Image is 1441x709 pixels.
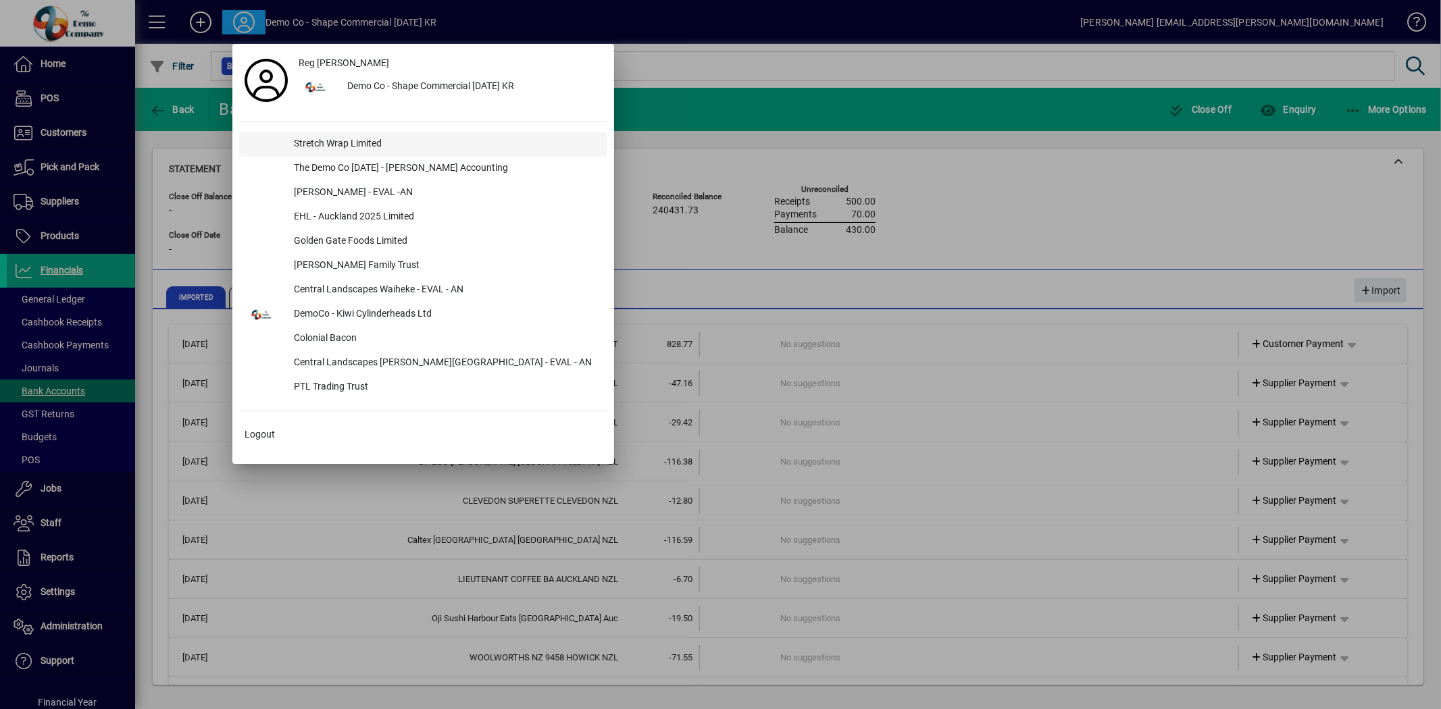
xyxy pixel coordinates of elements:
span: Reg [PERSON_NAME] [299,56,389,70]
button: Demo Co - Shape Commercial [DATE] KR [293,75,607,99]
div: Colonial Bacon [283,327,607,351]
a: Profile [239,68,293,93]
div: Demo Co - Shape Commercial [DATE] KR [336,75,607,99]
button: Colonial Bacon [239,327,607,351]
button: EHL - Auckland 2025 Limited [239,205,607,230]
a: Reg [PERSON_NAME] [293,51,607,75]
div: [PERSON_NAME] - EVAL -AN [283,181,607,205]
button: Logout [239,422,607,446]
button: Central Landscapes [PERSON_NAME][GEOGRAPHIC_DATA] - EVAL - AN [239,351,607,375]
button: The Demo Co [DATE] - [PERSON_NAME] Accounting [239,157,607,181]
div: Central Landscapes Waiheke - EVAL - AN [283,278,607,303]
div: EHL - Auckland 2025 Limited [283,205,607,230]
button: [PERSON_NAME] Family Trust [239,254,607,278]
div: DemoCo - Kiwi Cylinderheads Ltd [283,303,607,327]
div: Golden Gate Foods Limited [283,230,607,254]
button: PTL Trading Trust [239,375,607,400]
div: The Demo Co [DATE] - [PERSON_NAME] Accounting [283,157,607,181]
div: Stretch Wrap Limited [283,132,607,157]
button: Central Landscapes Waiheke - EVAL - AN [239,278,607,303]
div: PTL Trading Trust [283,375,607,400]
div: Central Landscapes [PERSON_NAME][GEOGRAPHIC_DATA] - EVAL - AN [283,351,607,375]
button: Golden Gate Foods Limited [239,230,607,254]
span: Logout [245,427,275,442]
button: [PERSON_NAME] - EVAL -AN [239,181,607,205]
div: [PERSON_NAME] Family Trust [283,254,607,278]
button: Stretch Wrap Limited [239,132,607,157]
button: DemoCo - Kiwi Cylinderheads Ltd [239,303,607,327]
